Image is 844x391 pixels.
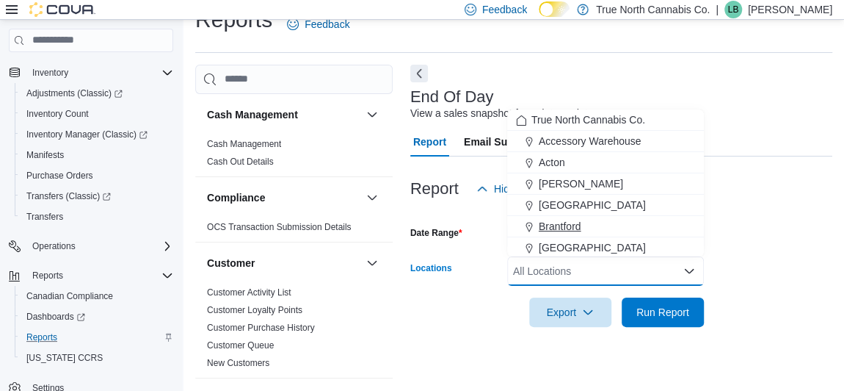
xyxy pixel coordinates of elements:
[26,190,111,202] span: Transfers (Classic)
[207,222,352,232] a: OCS Transaction Submission Details
[207,138,281,150] span: Cash Management
[21,85,128,102] a: Adjustments (Classic)
[32,240,76,252] span: Operations
[21,187,117,205] a: Transfers (Classic)
[21,287,173,305] span: Canadian Compliance
[622,298,704,327] button: Run Report
[21,308,173,326] span: Dashboards
[538,298,603,327] span: Export
[207,256,360,270] button: Customer
[21,85,173,102] span: Adjustments (Classic)
[21,329,63,346] a: Reports
[195,218,393,242] div: Compliance
[410,180,459,198] h3: Report
[21,287,119,305] a: Canadian Compliance
[15,104,179,124] button: Inventory Count
[539,176,623,191] span: [PERSON_NAME]
[207,287,291,298] a: Customer Activity List
[539,198,646,212] span: [GEOGRAPHIC_DATA]
[207,323,315,333] a: Customer Purchase History
[207,157,274,167] a: Cash Out Details
[21,167,99,184] a: Purchase Orders
[32,67,68,79] span: Inventory
[195,284,393,378] div: Customer
[363,106,381,123] button: Cash Management
[3,265,179,286] button: Reports
[207,358,269,368] a: New Customers
[728,1,739,18] span: LB
[363,189,381,207] button: Compliance
[21,349,173,367] span: Washington CCRS
[21,105,95,123] a: Inventory Count
[507,173,704,195] button: [PERSON_NAME]
[494,182,571,196] span: Hide Parameters
[15,145,179,165] button: Manifests
[26,290,113,302] span: Canadian Compliance
[15,186,179,207] a: Transfers (Classic)
[539,155,565,170] span: Acton
[539,17,539,18] span: Dark Mode
[26,331,57,343] span: Reports
[26,267,69,284] button: Reports
[207,107,360,122] button: Cash Management
[410,65,428,82] button: Next
[26,311,85,323] span: Dashboards
[15,207,179,227] button: Transfers
[207,340,274,351] a: Customer Queue
[29,2,95,17] img: Cova
[507,216,704,237] button: Brantford
[21,146,70,164] a: Manifests
[15,327,179,348] button: Reports
[26,211,63,223] span: Transfers
[15,83,179,104] a: Adjustments (Classic)
[207,304,302,316] span: Customer Loyalty Points
[21,126,153,143] a: Inventory Manager (Classic)
[15,286,179,306] button: Canadian Compliance
[724,1,742,18] div: Lori Burns
[539,240,646,255] span: [GEOGRAPHIC_DATA]
[15,124,179,145] a: Inventory Manager (Classic)
[21,329,173,346] span: Reports
[716,1,719,18] p: |
[3,236,179,257] button: Operations
[683,265,695,277] button: Close list of options
[363,254,381,272] button: Customer
[281,10,355,39] a: Feedback
[26,129,148,140] span: Inventory Manager (Classic)
[410,106,625,121] div: View a sales snapshot for a date or date range.
[3,62,179,83] button: Inventory
[748,1,832,18] p: [PERSON_NAME]
[507,237,704,259] button: [GEOGRAPHIC_DATA]
[21,349,109,367] a: [US_STATE] CCRS
[482,2,527,17] span: Feedback
[21,208,69,226] a: Transfers
[26,170,93,182] span: Purchase Orders
[26,237,173,255] span: Operations
[464,127,557,157] span: Email Subscription
[507,195,704,216] button: [GEOGRAPHIC_DATA]
[21,167,173,184] span: Purchase Orders
[507,152,704,173] button: Acton
[410,262,452,274] label: Locations
[596,1,710,18] p: True North Cannabis Co.
[21,105,173,123] span: Inventory Count
[529,298,611,327] button: Export
[26,64,74,82] button: Inventory
[21,126,173,143] span: Inventory Manager (Classic)
[26,64,173,82] span: Inventory
[207,190,360,205] button: Compliance
[207,190,265,205] h3: Compliance
[531,112,645,127] span: True North Cannabis Co.
[305,17,349,32] span: Feedback
[21,146,173,164] span: Manifests
[410,227,462,239] label: Date Range
[26,149,64,161] span: Manifests
[195,135,393,176] div: Cash Management
[539,134,641,148] span: Accessory Warehouse
[507,110,704,131] button: True North Cannabis Co.
[26,237,81,255] button: Operations
[207,256,255,270] h3: Customer
[15,165,179,186] button: Purchase Orders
